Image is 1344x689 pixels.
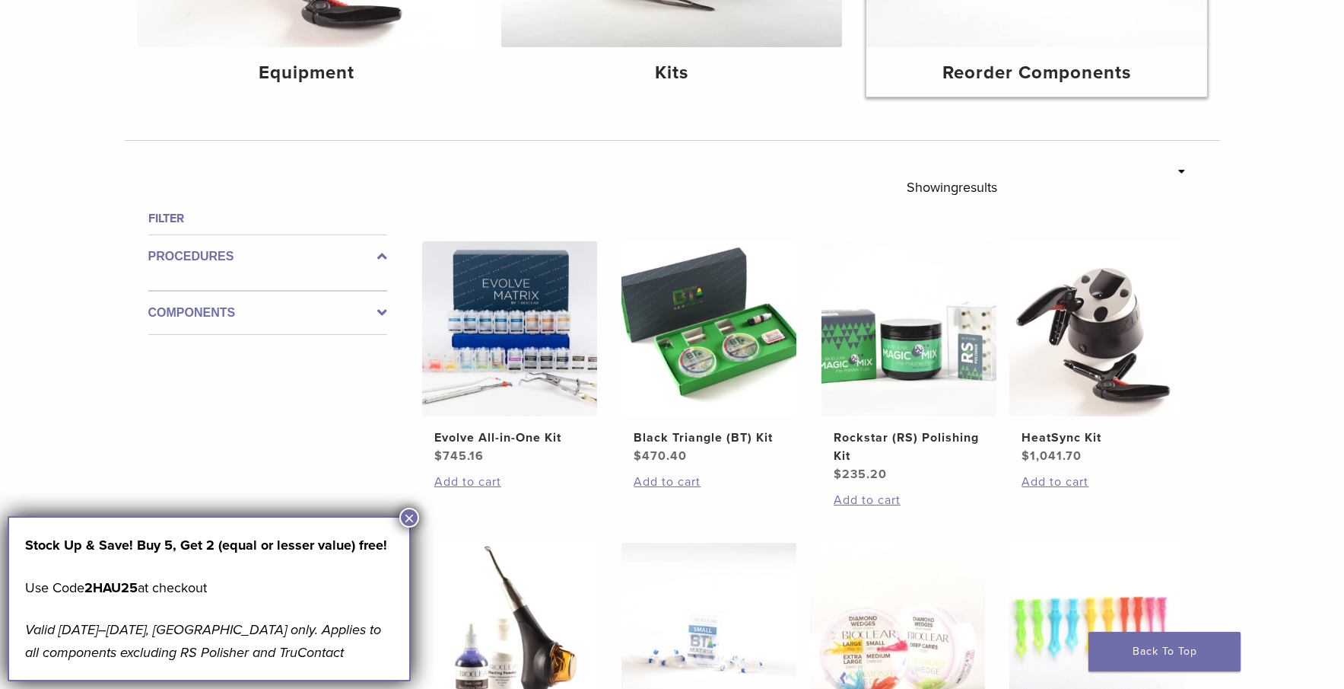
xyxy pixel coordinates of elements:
a: Rockstar (RS) Polishing KitRockstar (RS) Polishing Kit $235.20 [821,241,998,483]
p: Use Code at checkout [25,576,393,599]
a: Add to cart: “Black Triangle (BT) Kit” [634,473,784,491]
h2: Evolve All-in-One Kit [434,429,585,447]
h4: Filter [148,209,387,228]
label: Components [148,304,387,322]
span: $ [634,448,642,464]
a: Back To Top [1088,632,1241,671]
h4: Kits [513,59,830,87]
em: Valid [DATE]–[DATE], [GEOGRAPHIC_DATA] only. Applies to all components excluding RS Polisher and ... [25,621,381,661]
p: Showing results [907,171,997,203]
h2: Rockstar (RS) Polishing Kit [834,429,984,465]
img: Evolve All-in-One Kit [422,241,597,416]
span: $ [1022,448,1030,464]
img: Rockstar (RS) Polishing Kit [821,241,996,416]
span: $ [834,467,842,482]
strong: Stock Up & Save! Buy 5, Get 2 (equal or lesser value) free! [25,537,387,553]
bdi: 1,041.70 [1022,448,1082,464]
img: Black Triangle (BT) Kit [621,241,796,416]
a: HeatSync KitHeatSync Kit $1,041.70 [1009,241,1186,465]
bdi: 745.16 [434,448,484,464]
a: Add to cart: “Evolve All-in-One Kit” [434,473,585,491]
button: Close [399,508,419,528]
strong: 2HAU25 [84,579,138,596]
a: Add to cart: “HeatSync Kit” [1022,473,1172,491]
h2: HeatSync Kit [1022,429,1172,447]
label: Procedures [148,247,387,266]
a: Evolve All-in-One KitEvolve All-in-One Kit $745.16 [421,241,599,465]
a: Black Triangle (BT) KitBlack Triangle (BT) Kit $470.40 [621,241,798,465]
h4: Reorder Components [879,59,1195,87]
bdi: 470.40 [634,448,687,464]
h2: Black Triangle (BT) Kit [634,429,784,447]
bdi: 235.20 [834,467,887,482]
h4: Equipment [149,59,465,87]
img: HeatSync Kit [1009,241,1184,416]
span: $ [434,448,443,464]
a: Add to cart: “Rockstar (RS) Polishing Kit” [834,491,984,509]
